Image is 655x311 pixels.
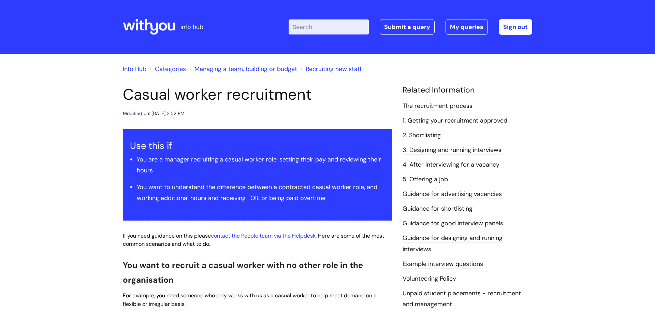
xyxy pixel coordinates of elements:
div: Modified on: [DATE] 3:52 PM [123,109,185,118]
li: Solution home [148,63,186,74]
a: Sign out [499,19,532,35]
a: Recruiting new staff [306,65,362,73]
a: 5. Offering a job [403,175,448,184]
h4: Related Information [403,85,532,95]
h3: Use this if [130,140,385,151]
a: 3. Designing and running interviews [403,146,501,155]
a: 2. Shortlisting [403,131,441,140]
li: Recruiting new staff [299,63,362,74]
a: Guidance for advertising vacancies [403,190,502,199]
a: 1. Getting your recruitment approved [403,116,507,125]
a: The recruitment process [403,102,472,111]
input: Search [289,19,369,34]
a: Info Hub [123,65,146,73]
a: Guidance for shortlisting [403,204,472,213]
a: Guidance for good interview panels [403,219,503,228]
li: You are a manager recruiting a casual worker role, setting their pay and reviewing their hours [137,154,385,176]
p: info hub [180,22,203,32]
a: contact the People team via the Helpdesk [211,232,316,239]
a: My queries [446,19,488,35]
a: Managing a team, building or budget [194,65,297,73]
a: Categories [155,65,186,73]
span: You want to recruit a casual worker with no other role in the organisation [123,260,363,285]
span: For example, you need someone who only works with us as a casual worker to help meet demand on a ... [123,292,377,308]
li: You want to understand the difference between a contracted casual worker role, and working additi... [137,182,385,204]
div: | - [289,19,532,35]
h1: Casual worker recruitment [123,85,392,104]
a: Unpaid student placements - recruitment and management [403,289,521,309]
span: If you need guidance on this please [123,232,211,239]
a: Guidance for designing and running interviews [403,234,503,254]
a: Volunteering Policy [403,274,456,283]
a: Example interview questions [403,260,483,269]
a: Submit a query [380,19,435,35]
li: Managing a team, building or budget [188,63,297,74]
a: 4. After interviewing for a vacancy [403,160,499,169]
